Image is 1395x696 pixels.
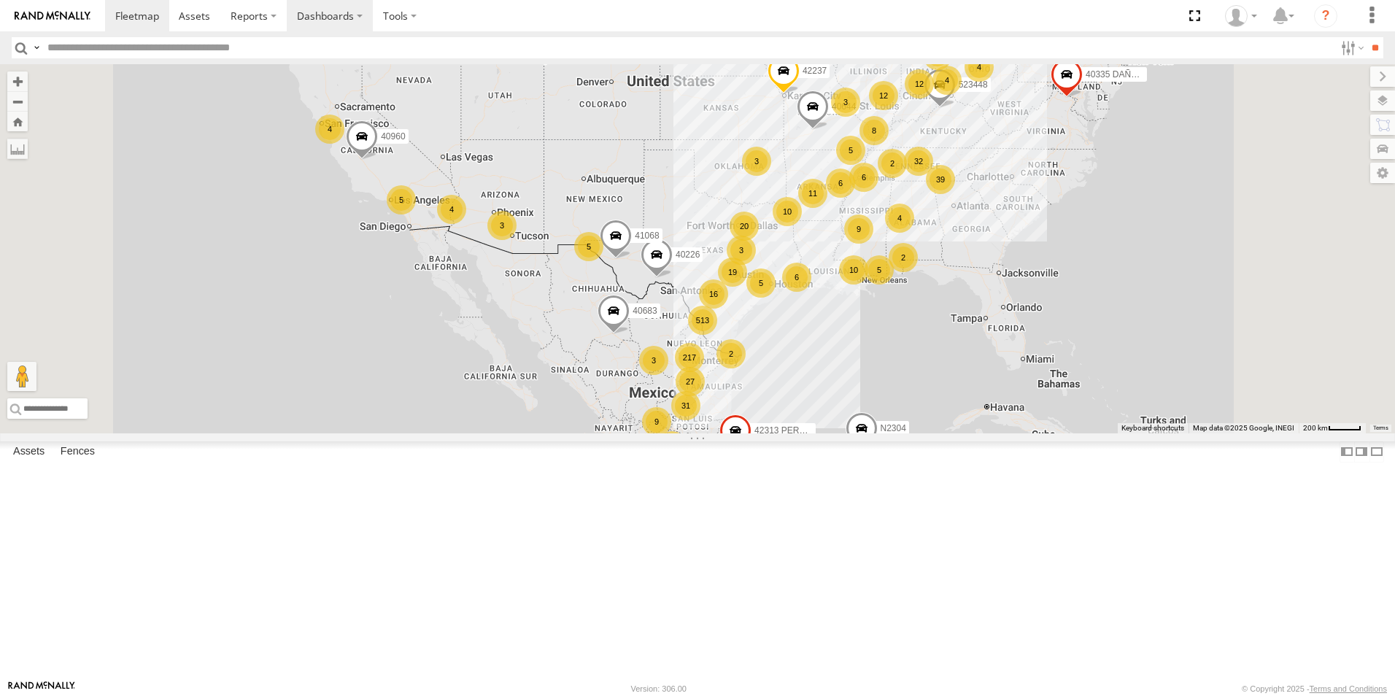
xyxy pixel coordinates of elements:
[1303,424,1328,432] span: 200 km
[1220,5,1262,27] div: Caseta Laredo TX
[865,255,894,285] div: 5
[487,211,517,240] div: 3
[53,441,102,462] label: Fences
[718,258,747,287] div: 19
[754,425,821,436] span: 42313 PERDIDO
[633,306,657,317] span: 40683
[826,169,855,198] div: 6
[31,37,42,58] label: Search Query
[381,132,405,142] span: 40960
[675,343,704,372] div: 217
[671,391,700,420] div: 31
[905,69,934,98] div: 12
[7,71,28,91] button: Zoom in
[803,66,827,77] span: 42237
[773,197,802,226] div: 10
[716,339,746,368] div: 2
[1314,4,1337,28] i: ?
[904,147,933,176] div: 32
[742,147,771,176] div: 3
[1086,70,1150,80] span: 40335 DAÑADO
[15,11,90,21] img: rand-logo.svg
[7,112,28,131] button: Zoom Home
[1340,441,1354,463] label: Dock Summary Table to the Left
[437,195,466,224] div: 4
[844,214,873,244] div: 9
[889,243,918,272] div: 2
[746,268,776,298] div: 5
[926,165,955,194] div: 39
[839,255,868,285] div: 10
[635,231,659,241] span: 41068
[1369,441,1384,463] label: Hide Summary Table
[6,441,52,462] label: Assets
[1242,684,1387,693] div: © Copyright 2025 -
[315,115,344,144] div: 4
[8,681,75,696] a: Visit our Website
[1121,423,1184,433] button: Keyboard shortcuts
[699,279,728,309] div: 16
[642,407,671,436] div: 9
[676,367,705,396] div: 27
[859,116,889,145] div: 8
[657,431,687,460] div: 213
[639,346,668,375] div: 3
[836,136,865,165] div: 5
[7,91,28,112] button: Zoom out
[885,204,914,233] div: 4
[7,362,36,391] button: Drag Pegman onto the map to open Street View
[932,66,962,95] div: 4
[387,185,416,214] div: 5
[878,149,907,178] div: 2
[959,80,988,90] span: 523448
[869,81,898,110] div: 12
[1193,424,1294,432] span: Map data ©2025 Google, INEGI
[831,88,860,117] div: 3
[574,232,603,261] div: 5
[676,250,700,260] span: 40226
[1354,441,1369,463] label: Dock Summary Table to the Right
[730,212,759,241] div: 20
[1373,425,1388,431] a: Terms (opens in new tab)
[631,684,687,693] div: Version: 306.00
[1335,37,1367,58] label: Search Filter Options
[1310,684,1387,693] a: Terms and Conditions
[798,179,827,208] div: 11
[727,236,756,265] div: 3
[782,263,811,292] div: 6
[1370,163,1395,183] label: Map Settings
[849,163,878,192] div: 6
[688,306,717,335] div: 513
[7,139,28,159] label: Measure
[965,53,994,82] div: 4
[1299,423,1366,433] button: Map Scale: 200 km per 42 pixels
[881,423,906,433] span: N2304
